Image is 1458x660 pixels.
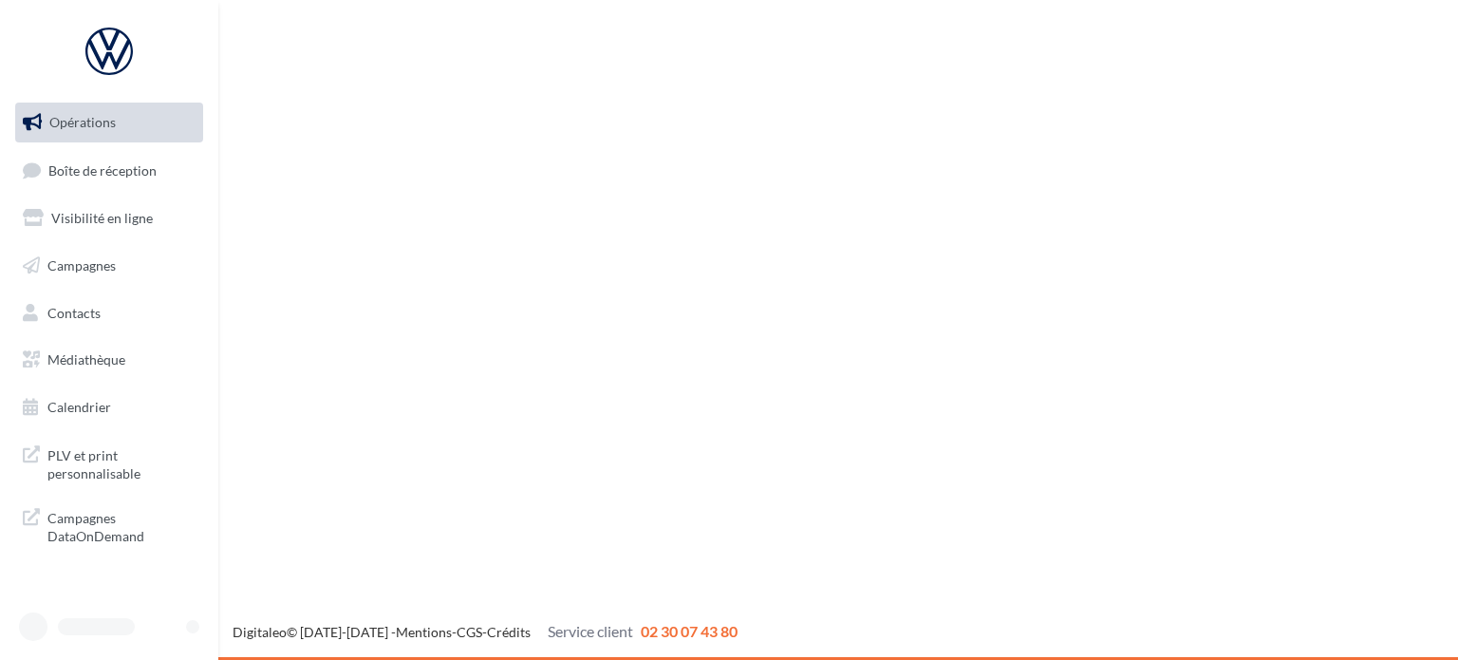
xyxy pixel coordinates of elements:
a: Crédits [487,624,531,640]
span: Campagnes [47,257,116,273]
a: PLV et print personnalisable [11,435,207,491]
span: PLV et print personnalisable [47,443,196,483]
span: Contacts [47,304,101,320]
span: 02 30 07 43 80 [641,622,738,640]
span: Calendrier [47,399,111,415]
a: Mentions [396,624,452,640]
span: Opérations [49,114,116,130]
span: Campagnes DataOnDemand [47,505,196,546]
span: Service client [548,622,633,640]
a: Contacts [11,293,207,333]
a: CGS [457,624,482,640]
a: Visibilité en ligne [11,198,207,238]
a: Digitaleo [233,624,287,640]
a: Médiathèque [11,340,207,380]
a: Calendrier [11,387,207,427]
span: © [DATE]-[DATE] - - - [233,624,738,640]
a: Boîte de réception [11,150,207,191]
a: Opérations [11,103,207,142]
span: Boîte de réception [48,161,157,178]
span: Visibilité en ligne [51,210,153,226]
a: Campagnes DataOnDemand [11,498,207,554]
span: Médiathèque [47,351,125,368]
a: Campagnes [11,246,207,286]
